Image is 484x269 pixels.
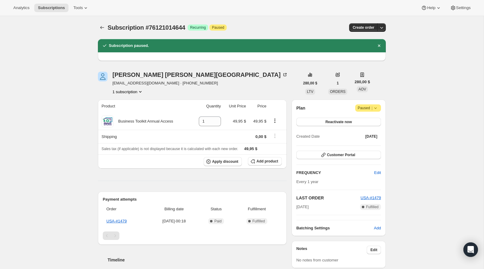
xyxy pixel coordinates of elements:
button: Subscriptions [98,23,106,32]
th: Quantity [192,100,223,113]
button: Customer Portal [296,151,381,159]
span: [DATE] [296,204,309,210]
nav: Paginación [103,231,282,240]
th: Unit Price [223,100,248,113]
th: Product [98,100,192,113]
span: Subscription #76121014644 [108,24,185,31]
span: Add product [256,159,278,164]
span: 280,00 $ [355,79,370,85]
span: ORDERS [330,90,345,94]
span: Analytics [13,5,29,10]
span: Recurring [190,25,206,30]
button: 280,00 $ [299,79,321,87]
span: Reactivate now [325,120,352,124]
h6: Batching Settings [296,225,374,231]
span: Sara Aarhaus-Valencia [98,72,108,81]
span: Edit [370,248,377,252]
button: [DATE] [362,132,381,141]
h2: Payment attempts [103,196,282,202]
span: [DATE] [365,134,377,139]
button: Product actions [112,89,143,95]
span: 280,00 $ [303,81,317,86]
span: Every 1 year [296,179,319,184]
button: Descartar notificación [375,41,383,50]
span: Add [374,225,381,231]
button: Add product [248,157,282,166]
span: Apply discount [212,159,239,164]
span: Status [200,206,232,212]
span: [DATE] · 00:18 [152,218,197,224]
span: Paused [358,105,379,111]
h2: Subscription paused. [109,43,149,49]
button: 1 [333,79,342,87]
img: product img [102,115,114,127]
button: Reactivate now [296,118,381,126]
span: Tools [73,5,83,10]
button: Tools [70,4,92,12]
h2: FREQUENCY [296,170,374,176]
span: Edit [374,170,381,176]
button: Apply discount [204,157,242,166]
span: [EMAIL_ADDRESS][DOMAIN_NAME] · [PHONE_NUMBER] [112,80,288,86]
div: Business Toolkit Annual Access [114,118,173,124]
button: USA-#1479 [361,195,381,201]
button: Create order [349,23,378,32]
th: Order [103,202,150,216]
span: 49,95 $ [244,146,257,151]
div: Open Intercom Messenger [463,242,478,257]
span: Help [427,5,435,10]
button: Help [417,4,445,12]
h2: Plan [296,105,305,111]
th: Price [248,100,268,113]
span: Settings [456,5,471,10]
h2: Timeline [108,257,287,263]
h3: Notes [296,246,367,254]
button: Edit [367,246,381,254]
button: Product actions [270,117,280,124]
span: 49,95 $ [233,119,246,123]
button: Shipping actions [270,133,280,139]
button: Edit [371,168,385,178]
span: Fulfillment [235,206,278,212]
a: USA-#1479 [361,195,381,200]
span: Sales tax (if applicable) is not displayed because it is calculated with each new order. [102,147,238,151]
span: Subscriptions [38,5,65,10]
span: Created Date [296,133,320,139]
button: Analytics [10,4,33,12]
span: Paid [214,219,222,224]
div: [PERSON_NAME] [PERSON_NAME][GEOGRAPHIC_DATA] [112,72,288,78]
span: 1 [337,81,339,86]
span: 49,95 $ [253,119,266,123]
h2: LAST ORDER [296,195,361,201]
button: Add [370,223,385,233]
span: Create order [353,25,374,30]
span: Customer Portal [327,153,355,157]
button: Settings [446,4,474,12]
a: USA-#1479 [106,219,127,223]
span: Paused [212,25,224,30]
span: No notes from customer [296,258,339,262]
span: Billing date [152,206,197,212]
span: LTV [307,90,313,94]
span: AOV [359,87,366,91]
span: 0,00 $ [255,134,266,139]
span: Fulfilled [252,219,265,224]
span: Fulfilled [366,205,379,209]
span: | [372,106,372,110]
th: Shipping [98,130,192,143]
button: Subscriptions [34,4,68,12]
